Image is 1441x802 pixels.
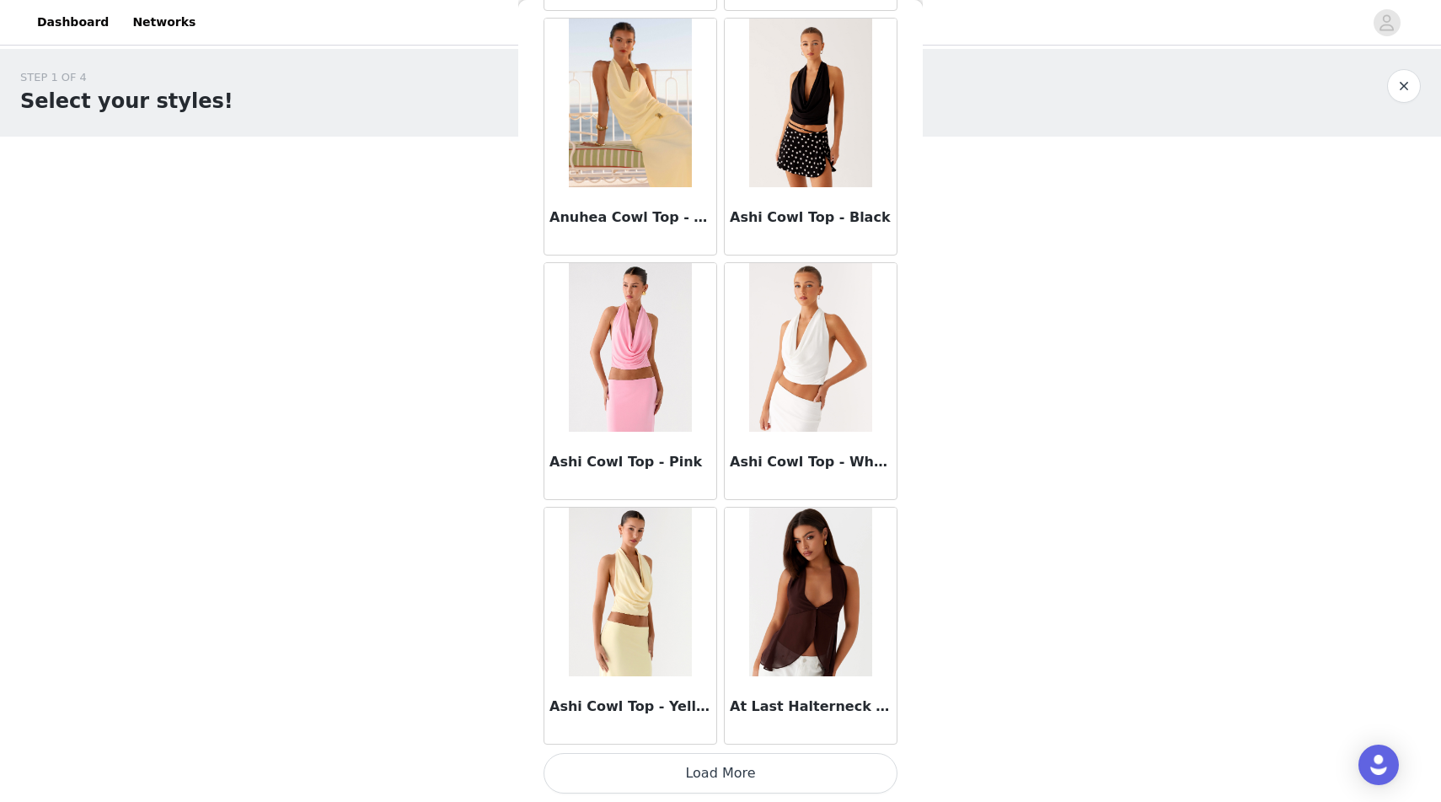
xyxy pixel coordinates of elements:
img: Ashi Cowl Top - White [749,263,871,432]
h3: Ashi Cowl Top - Pink [549,452,711,472]
h3: Ashi Cowl Top - White [730,452,892,472]
div: STEP 1 OF 4 [20,69,233,86]
h3: Ashi Cowl Top - Yellow [549,697,711,717]
img: At Last Halterneck Top - Brown [749,508,871,676]
button: Load More [544,753,897,794]
h3: At Last Halterneck Top - Brown [730,697,892,717]
div: avatar [1379,9,1395,36]
h3: Anuhea Cowl Top - Yellow [549,207,711,228]
a: Networks [122,3,206,41]
img: Anuhea Cowl Top - Yellow [569,19,691,187]
img: Ashi Cowl Top - Black [749,19,871,187]
img: Ashi Cowl Top - Yellow [569,508,691,676]
h1: Select your styles! [20,86,233,116]
img: Ashi Cowl Top - Pink [569,263,691,432]
h3: Ashi Cowl Top - Black [730,207,892,228]
a: Dashboard [27,3,119,41]
div: Open Intercom Messenger [1358,745,1399,785]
